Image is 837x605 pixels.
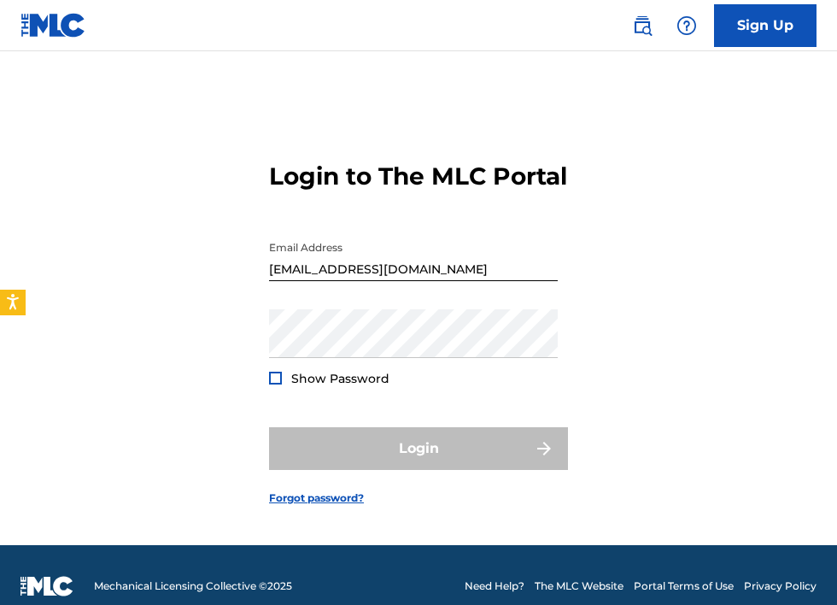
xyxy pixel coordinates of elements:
h3: Login to The MLC Portal [269,162,567,191]
span: Show Password [291,371,389,386]
span: Mechanical Licensing Collective © 2025 [94,579,292,594]
a: The MLC Website [535,579,623,594]
a: Portal Terms of Use [634,579,734,594]
div: Help [670,9,704,43]
img: MLC Logo [20,13,86,38]
img: help [676,15,697,36]
a: Need Help? [465,579,524,594]
a: Privacy Policy [744,579,817,594]
img: search [632,15,653,36]
a: Public Search [625,9,659,43]
a: Sign Up [714,4,817,47]
img: logo [20,576,73,596]
a: Forgot password? [269,490,364,506]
